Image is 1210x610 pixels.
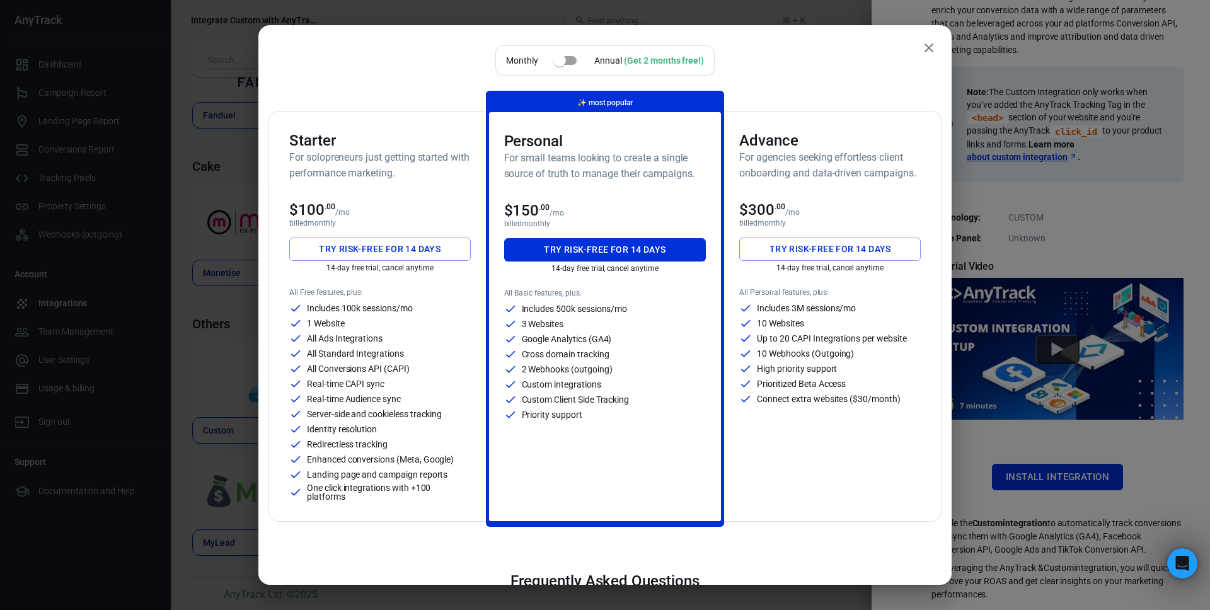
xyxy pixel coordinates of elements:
[757,364,837,373] p: High priority support
[307,364,410,373] p: All Conversions API (CAPI)
[739,219,921,227] p: billed monthly
[504,264,706,273] p: 14-day free trial, cancel anytime
[289,149,471,181] h6: For solopreneurs just getting started with performance marketing.
[289,132,471,149] h3: Starter
[307,334,383,343] p: All Ads Integrations
[539,203,550,212] sup: .00
[1167,548,1197,578] iframe: Intercom live chat
[307,349,404,358] p: All Standard Integrations
[307,440,388,449] p: Redirectless tracking
[307,455,454,464] p: Enhanced conversions (Meta, Google)
[504,132,706,150] h3: Personal
[739,132,921,149] h3: Advance
[739,201,785,219] span: $300
[577,96,633,110] p: most popular
[775,202,785,211] sup: .00
[757,349,854,358] p: 10 Webhooks (Outgoing)
[739,238,921,261] button: Try risk-free for 14 days
[757,334,906,343] p: Up to 20 CAPI Integrations per website
[504,219,706,228] p: billed monthly
[522,304,628,313] p: Includes 500k sessions/mo
[522,365,613,374] p: 2 Webhooks (outgoing)
[785,208,800,217] p: /mo
[594,54,704,67] div: Annual
[307,319,345,328] p: 1 Website
[307,410,442,418] p: Server-side and cookieless tracking
[757,319,804,328] p: 10 Websites
[289,238,471,261] button: Try risk-free for 14 days
[522,350,609,359] p: Cross domain tracking
[522,319,564,328] p: 3 Websites
[307,483,471,501] p: One click integrations with +100 platforms
[335,208,350,217] p: /mo
[757,304,856,313] p: Includes 3M sessions/mo
[504,150,706,181] h6: For small teams looking to create a single source of truth to manage their campaigns.
[624,55,704,66] div: (Get 2 months free!)
[289,201,335,219] span: $100
[289,219,471,227] p: billed monthly
[307,470,447,479] p: Landing page and campaign reports
[739,263,921,272] p: 14-day free trial, cancel anytime
[307,304,413,313] p: Includes 100k sessions/mo
[550,209,564,217] p: /mo
[739,149,921,181] h6: For agencies seeking effortless client onboarding and data-driven campaigns.
[577,98,587,107] span: magic
[916,35,942,60] button: close
[504,289,706,297] p: All Basic features, plus:
[289,263,471,272] p: 14-day free trial, cancel anytime
[522,395,630,404] p: Custom Client Side Tracking
[522,380,601,389] p: Custom integrations
[504,202,550,219] span: $150
[522,335,612,343] p: Google Analytics (GA4)
[307,425,377,434] p: Identity resolution
[325,202,335,211] sup: .00
[757,379,846,388] p: Prioritized Beta Access
[522,410,582,419] p: Priority support
[506,54,538,67] p: Monthly
[368,572,842,590] h3: Frequently Asked Questions
[307,379,384,388] p: Real-time CAPI sync
[757,394,900,403] p: Connect extra websites ($30/month)
[739,288,921,297] p: All Personal features, plus:
[504,238,706,262] button: Try risk-free for 14 days
[307,394,401,403] p: Real-time Audience sync
[289,288,471,297] p: All Free features, plus:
